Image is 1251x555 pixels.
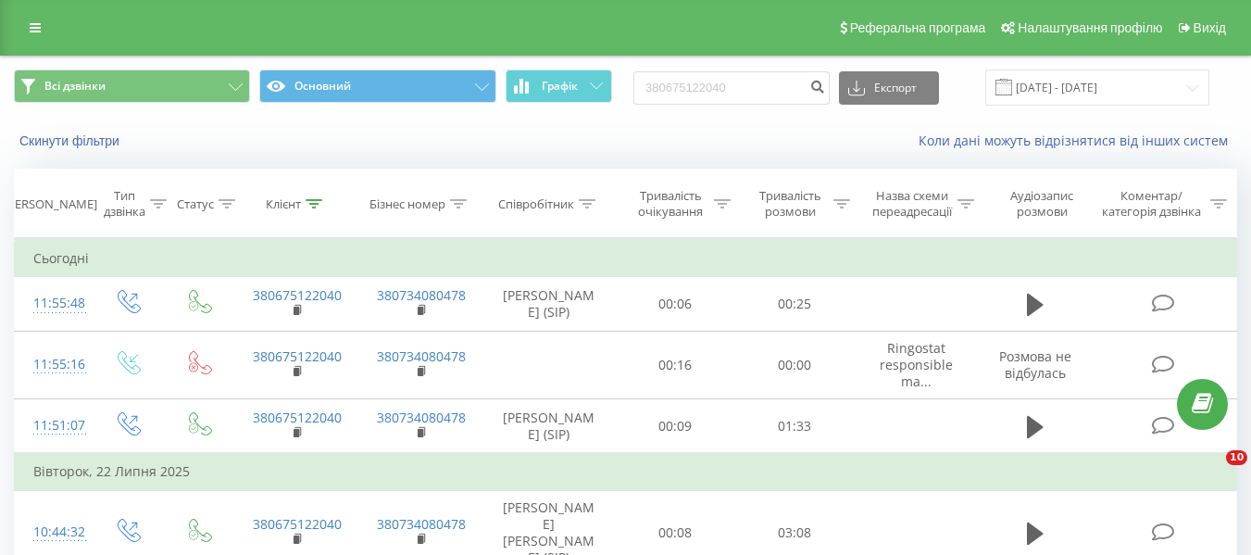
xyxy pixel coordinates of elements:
[1188,450,1232,495] iframe: Intercom live chat
[15,240,1237,277] td: Сьогодні
[253,409,342,426] a: 380675122040
[377,286,466,304] a: 380734080478
[735,331,855,399] td: 00:00
[177,196,214,212] div: Статус
[369,196,445,212] div: Бізнес номер
[999,347,1071,382] span: Розмова не відбулась
[1097,188,1206,220] div: Коментар/категорія дзвінка
[377,409,466,426] a: 380734080478
[633,71,830,105] input: Пошук за номером
[839,71,939,105] button: Експорт
[33,347,72,383] div: 11:55:16
[14,69,250,103] button: Всі дзвінки
[1194,20,1226,35] span: Вихід
[33,408,72,444] div: 11:51:07
[253,347,342,365] a: 380675122040
[44,79,106,94] span: Всі дзвінки
[266,196,301,212] div: Клієнт
[616,331,735,399] td: 00:16
[498,196,574,212] div: Співробітник
[752,188,829,220] div: Тривалість розмови
[995,188,1089,220] div: Аудіозапис розмови
[1018,20,1162,35] span: Налаштування профілю
[14,132,129,149] button: Скинути фільтри
[482,399,616,454] td: [PERSON_NAME] (SIP)
[735,277,855,331] td: 00:25
[632,188,709,220] div: Тривалість очікування
[616,277,735,331] td: 00:06
[871,188,953,220] div: Назва схеми переадресації
[253,286,342,304] a: 380675122040
[259,69,495,103] button: Основний
[33,285,72,322] div: 11:55:48
[482,277,616,331] td: [PERSON_NAME] (SIP)
[253,515,342,533] a: 380675122040
[616,399,735,454] td: 00:09
[4,196,97,212] div: [PERSON_NAME]
[506,69,612,103] button: Графік
[735,399,855,454] td: 01:33
[850,20,986,35] span: Реферальна програма
[104,188,145,220] div: Тип дзвінка
[880,339,953,390] span: Ringostat responsible ma...
[919,132,1237,149] a: Коли дані можуть відрізнятися вiд інших систем
[542,80,578,93] span: Графік
[33,514,72,550] div: 10:44:32
[1226,450,1247,465] span: 10
[377,347,466,365] a: 380734080478
[377,515,466,533] a: 380734080478
[15,453,1237,490] td: Вівторок, 22 Липня 2025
